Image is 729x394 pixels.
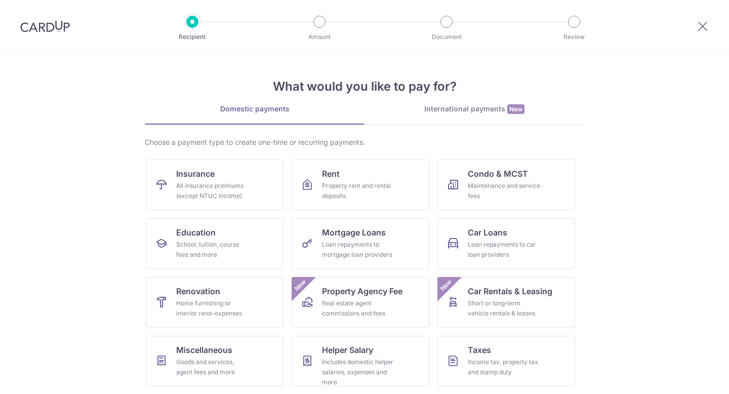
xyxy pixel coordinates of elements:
a: Car LoansLoan repayments to car loan providers [437,218,575,269]
iframe: Opens a widget where you can find more information [664,364,719,389]
span: Property Agency Fee [322,285,402,297]
div: Home furnishing or interior reno-expenses [176,298,249,319]
div: Loan repayments to mortgage loan providers [322,240,395,260]
div: Loan repayments to car loan providers [468,240,541,260]
div: School, tuition, course fees and more [176,240,249,260]
span: Renovation [176,285,220,297]
div: International payments [364,104,584,114]
a: MiscellaneousGoods and services, agent fees and more [146,336,283,386]
a: Property Agency FeeReal estate agent commissions and feesNew [292,277,429,328]
div: Income tax, property tax and stamp duty [468,357,541,377]
p: Review [537,32,612,42]
div: Goods and services, agent fees and more [176,357,249,377]
a: Mortgage LoansLoan repayments to mortgage loan providers [292,218,429,269]
span: Miscellaneous [176,344,232,356]
span: Car Rentals & Leasing [468,285,552,297]
div: All insurance premiums (except NTUC Income) [176,181,249,201]
div: Choose a payment type to create one-time or recurring payments. [145,137,584,147]
span: Insurance [176,168,215,180]
a: TaxesIncome tax, property tax and stamp duty [437,336,575,386]
div: Real estate agent commissions and fees [322,298,395,319]
span: New [438,277,455,294]
span: Rent [322,168,340,180]
div: Domestic payments [145,104,364,114]
div: Short or long‑term vehicle rentals & leases [468,298,541,319]
a: RenovationHome furnishing or interior reno-expenses [146,277,283,328]
span: New [507,104,524,114]
a: EducationSchool, tuition, course fees and more [146,218,283,269]
span: Condo & MCST [468,168,528,180]
img: CardUp [20,20,70,32]
a: RentProperty rent and rental deposits [292,160,429,210]
span: New [292,277,309,294]
span: Education [176,226,216,239]
p: Amount [282,32,357,42]
div: Property rent and rental deposits [322,181,395,201]
a: Car Rentals & LeasingShort or long‑term vehicle rentals & leasesNew [437,277,575,328]
span: Car Loans [468,226,507,239]
a: Helper SalaryIncludes domestic helper salaries, expenses and more [292,336,429,386]
span: Helper Salary [322,344,373,356]
a: InsuranceAll insurance premiums (except NTUC Income) [146,160,283,210]
p: Recipient [155,32,230,42]
a: Condo & MCSTMaintenance and service fees [437,160,575,210]
h4: What would you like to pay for? [145,77,584,96]
div: Includes domestic helper salaries, expenses and more [322,357,395,387]
p: Document [409,32,484,42]
div: Maintenance and service fees [468,181,541,201]
span: Taxes [468,344,491,356]
span: Mortgage Loans [322,226,386,239]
